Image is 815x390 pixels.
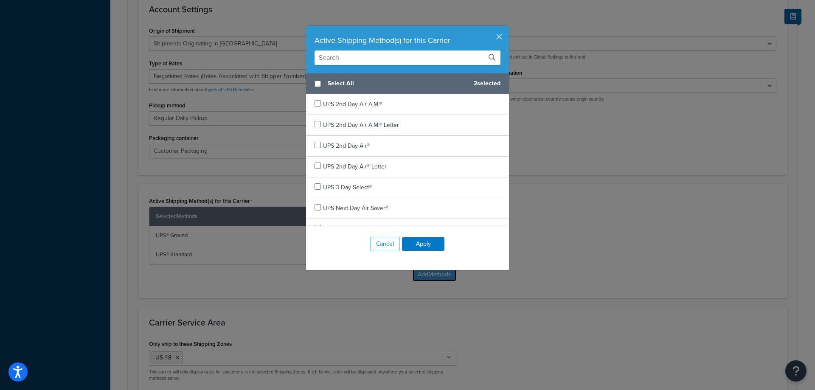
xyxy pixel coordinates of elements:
button: Apply [402,237,444,251]
span: UPS 2nd Day Air A.M.® [323,100,382,109]
span: UPS Next Day Air Saver® [323,204,388,213]
span: UPS 3 Day Select® [323,183,372,192]
div: Active Shipping Method(s) for this Carrier [315,34,500,46]
div: 2 selected [306,73,509,94]
span: UPS 2nd Day Air® Letter [323,162,387,171]
button: Cancel [371,237,399,251]
input: Search [315,51,500,65]
span: UPS Next Day Air Saver® Letter [323,224,405,233]
span: UPS 2nd Day Air® [323,141,370,150]
span: Select All [328,78,467,90]
span: UPS 2nd Day Air A.M.® Letter [323,121,399,129]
